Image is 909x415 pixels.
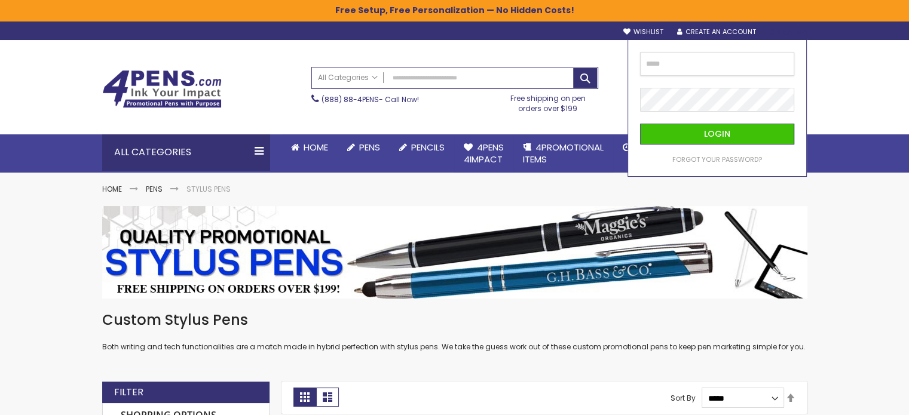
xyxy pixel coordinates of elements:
a: Pens [338,134,390,161]
span: 4Pens 4impact [464,141,504,165]
a: Rush [613,134,667,161]
strong: Stylus Pens [186,184,231,194]
span: Home [304,141,328,153]
span: Pencils [411,141,445,153]
strong: Filter [114,386,143,399]
a: All Categories [312,67,384,87]
a: (888) 88-4PENS [322,94,379,104]
a: Home [281,134,338,161]
a: Pens [146,184,163,194]
img: Stylus Pens [102,206,807,299]
a: Wishlist [623,27,663,36]
img: 4Pens Custom Pens and Promotional Products [102,70,222,108]
span: All Categories [318,73,378,82]
div: Both writing and tech functionalities are a match made in hybrid perfection with stylus pens. We ... [102,311,807,352]
span: Pens [359,141,380,153]
a: Home [102,184,122,194]
div: Sign In [767,28,807,37]
a: 4PROMOTIONALITEMS [513,134,613,173]
iframe: Google Customer Reviews [810,383,909,415]
h1: Custom Stylus Pens [102,311,807,330]
strong: Grid [293,388,316,407]
a: 4Pens4impact [454,134,513,173]
div: All Categories [102,134,270,170]
a: Create an Account [677,27,755,36]
a: Pencils [390,134,454,161]
div: Free shipping on pen orders over $199 [498,89,598,113]
a: Forgot Your Password? [672,155,762,164]
span: Login [704,128,730,140]
span: 4PROMOTIONAL ITEMS [523,141,604,165]
span: - Call Now! [322,94,419,104]
label: Sort By [671,393,696,403]
button: Login [640,124,794,145]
